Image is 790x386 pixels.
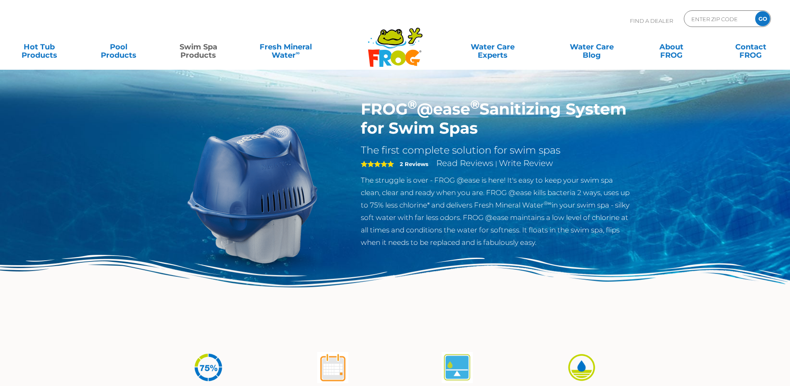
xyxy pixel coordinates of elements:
strong: 2 Reviews [400,161,428,167]
a: PoolProducts [88,39,150,55]
a: Write Review [499,158,553,168]
sup: ®∞ [544,200,552,206]
sup: ® [470,97,479,112]
sup: ® [408,97,417,112]
img: atease-icon-self-regulates [442,352,473,383]
h1: FROG @ease Sanitizing System for Swim Spas [361,100,632,138]
sup: ∞ [296,49,300,56]
img: icon-atease-75percent-less [193,352,224,383]
a: Read Reviews [436,158,493,168]
p: Find A Dealer [630,10,673,31]
img: icon-atease-easy-on [566,352,597,383]
a: Water CareBlog [561,39,622,55]
a: Swim SpaProducts [168,39,229,55]
h2: The first complete solution for swim spas [361,144,632,156]
img: Frog Products Logo [363,17,427,67]
a: AboutFROG [640,39,702,55]
span: | [495,160,497,168]
a: Hot TubProducts [8,39,70,55]
img: ss-@ease-hero.png [159,100,349,290]
img: atease-icon-shock-once [317,352,348,383]
input: GO [755,11,770,26]
span: 5 [361,161,394,167]
a: Fresh MineralWater∞ [247,39,324,55]
p: The struggle is over - FROG @ease is here! It's easy to keep your swim spa clean, clear and ready... [361,174,632,249]
a: Water CareExperts [442,39,543,55]
a: ContactFROG [720,39,782,55]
